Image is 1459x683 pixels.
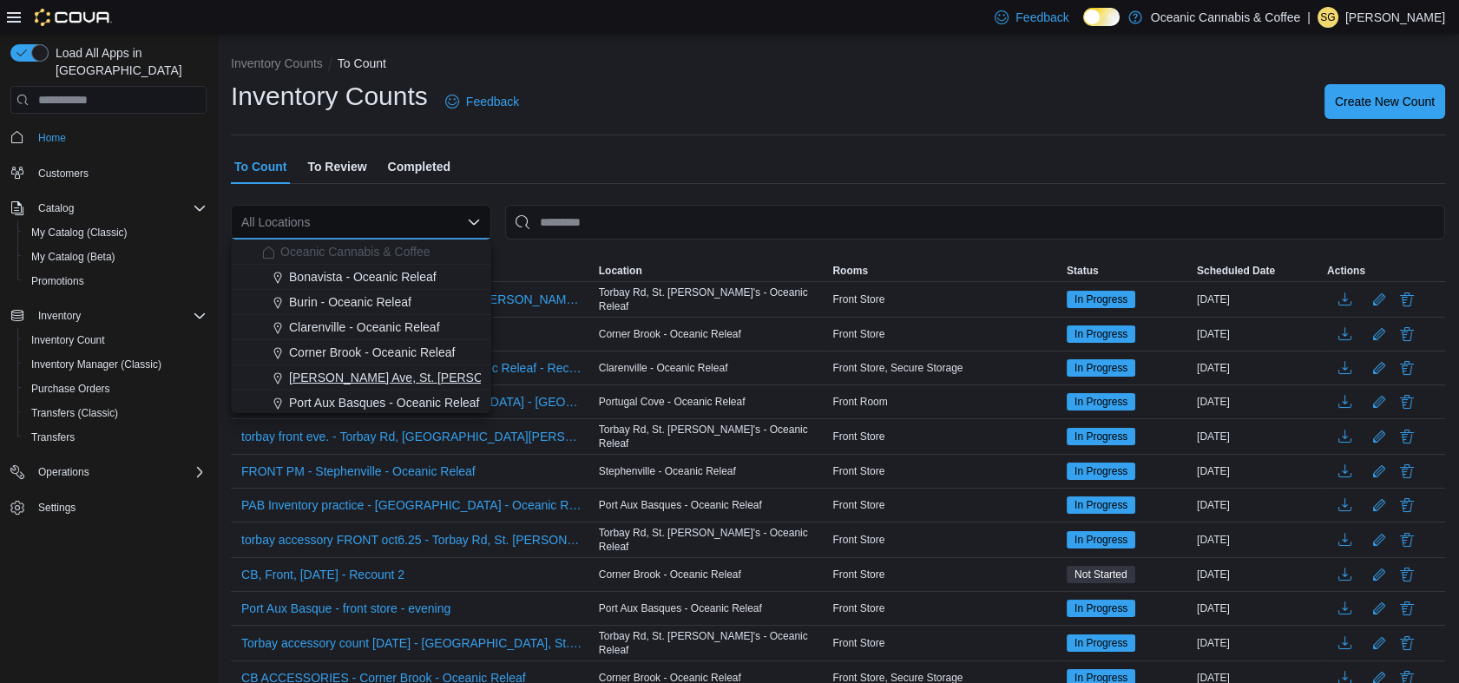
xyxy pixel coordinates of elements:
span: Operations [38,465,89,479]
button: Clarenville - Oceanic Releaf [231,315,491,340]
span: Corner Brook - Oceanic Releaf [599,327,741,341]
span: Dark Mode [1083,26,1084,27]
span: Inventory Count [31,333,105,347]
button: Delete [1397,495,1417,516]
button: Transfers [17,425,214,450]
span: CB, Front, [DATE] - Recount 2 [241,566,404,583]
span: Inventory [31,305,207,326]
button: My Catalog (Classic) [17,220,214,245]
button: Settings [3,495,214,520]
span: In Progress [1067,359,1135,377]
span: Inventory Manager (Classic) [24,354,207,375]
button: Scheduled Date [1193,260,1324,281]
div: Front Store [829,324,1063,345]
span: In Progress [1067,531,1135,548]
button: torbay accessory FRONT oct6.25 - Torbay Rd, St. [PERSON_NAME]'s - Oceanic Releaf [234,527,592,553]
a: Feedback [438,84,526,119]
button: Edit count details [1369,630,1390,656]
span: Inventory [38,309,81,323]
div: Front Store [829,289,1063,310]
button: Bonavista - Oceanic Releaf [231,265,491,290]
button: Edit count details [1369,321,1390,347]
a: Purchase Orders [24,378,117,399]
span: Transfers (Classic) [31,406,118,420]
span: Customers [31,162,207,184]
a: Transfers (Classic) [24,403,125,424]
input: This is a search bar. After typing your query, hit enter to filter the results lower in the page. [505,205,1445,240]
span: In Progress [1075,292,1127,307]
span: Promotions [31,274,84,288]
span: Settings [38,501,76,515]
span: [PERSON_NAME] Ave, St. [PERSON_NAME]’s - Oceanic Releaf [289,369,640,386]
span: In Progress [1075,497,1127,513]
div: [DATE] [1193,598,1324,619]
button: Delete [1397,564,1417,585]
span: In Progress [1067,496,1135,514]
button: Delete [1397,289,1417,310]
button: Oceanic Cannabis & Coffee [231,240,491,265]
button: Purchase Orders [17,377,214,401]
a: Transfers [24,427,82,448]
div: Front Store [829,426,1063,447]
span: Corner Brook - Oceanic Releaf [289,344,455,361]
span: My Catalog (Classic) [24,222,207,243]
div: Front Store, Secure Storage [829,358,1063,378]
button: Delete [1397,633,1417,653]
button: Torbay accessory count [DATE] - [GEOGRAPHIC_DATA], St. [PERSON_NAME]'s - Oceanic Releaf [234,630,592,656]
a: Inventory Manager (Classic) [24,354,168,375]
span: Port Aux Basques - Oceanic Releaf [599,601,762,615]
button: Edit count details [1369,527,1390,553]
button: Edit count details [1369,595,1390,621]
span: Load All Apps in [GEOGRAPHIC_DATA] [49,44,207,79]
span: Bonavista - Oceanic Releaf [289,268,437,286]
div: [DATE] [1193,391,1324,412]
a: Promotions [24,271,91,292]
div: [DATE] [1193,495,1324,516]
a: My Catalog (Classic) [24,222,135,243]
div: Front Room [829,391,1063,412]
button: Catalog [31,198,81,219]
span: In Progress [1067,463,1135,480]
span: Operations [31,462,207,483]
span: Rooms [832,264,868,278]
button: Delete [1397,358,1417,378]
span: Transfers (Classic) [24,403,207,424]
span: Inventory Manager (Classic) [31,358,161,371]
span: Catalog [31,198,207,219]
button: Edit count details [1369,389,1390,415]
span: Torbay Rd, St. [PERSON_NAME]'s - Oceanic Releaf [599,423,826,450]
button: Customers [3,161,214,186]
button: Edit count details [1369,458,1390,484]
button: Operations [3,460,214,484]
span: torbay accessory FRONT oct6.25 - Torbay Rd, St. [PERSON_NAME]'s - Oceanic Releaf [241,531,585,548]
span: Scheduled Date [1197,264,1275,278]
span: Port Aux Basque - front store - evening [241,600,450,617]
nav: Complex example [10,117,207,565]
a: Inventory Count [24,330,112,351]
button: Location [595,260,830,281]
span: torbay front eve. - Torbay Rd, [GEOGRAPHIC_DATA][PERSON_NAME] - Oceanic Releaf [241,428,585,445]
span: In Progress [1067,393,1135,410]
span: In Progress [1075,532,1127,548]
button: PAB Inventory practice - [GEOGRAPHIC_DATA] - Oceanic Releaf [234,492,592,518]
div: Front Store [829,495,1063,516]
button: Delete [1397,529,1417,550]
div: [DATE] [1193,289,1324,310]
span: Create New Count [1335,93,1435,110]
span: Torbay Rd, St. [PERSON_NAME]'s - Oceanic Releaf [599,286,826,313]
span: Promotions [24,271,207,292]
span: Clarenville - Oceanic Releaf [289,319,440,336]
span: My Catalog (Classic) [31,226,128,240]
button: To Count [338,56,386,70]
span: My Catalog (Beta) [24,246,207,267]
button: Delete [1397,598,1417,619]
button: Edit count details [1369,424,1390,450]
button: Transfers (Classic) [17,401,214,425]
img: Cova [35,9,112,26]
span: Port Aux Basques - Oceanic Releaf [289,394,479,411]
span: FRONT PM - Stephenville - Oceanic Releaf [241,463,476,480]
button: Home [3,124,214,149]
h1: Inventory Counts [231,79,428,114]
button: Burin - Oceanic Releaf [231,290,491,315]
span: In Progress [1067,428,1135,445]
